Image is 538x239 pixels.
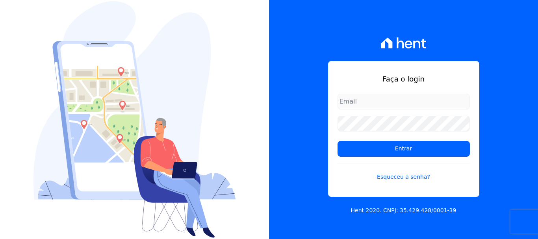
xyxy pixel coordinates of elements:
[351,206,456,215] p: Hent 2020. CNPJ: 35.429.428/0001-39
[338,74,470,84] h1: Faça o login
[338,163,470,181] a: Esqueceu a senha?
[338,94,470,109] input: Email
[33,1,236,238] img: Login
[338,141,470,157] input: Entrar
